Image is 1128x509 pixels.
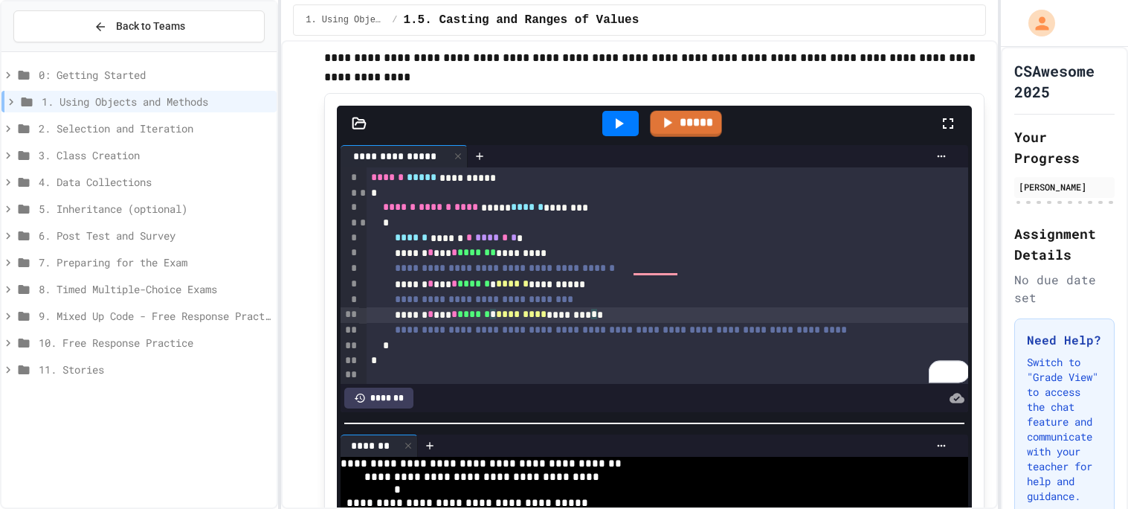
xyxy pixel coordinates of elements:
[1014,223,1115,265] h2: Assignment Details
[1014,271,1115,307] div: No due date set
[392,14,397,26] span: /
[1014,127,1115,168] h2: Your Progress
[42,94,271,109] span: 1. Using Objects and Methods
[367,167,970,385] div: To enrich screen reader interactions, please activate Accessibility in Grammarly extension settings
[1014,60,1115,102] h1: CSAwesome 2025
[39,67,271,83] span: 0: Getting Started
[1019,180,1110,193] div: [PERSON_NAME]
[39,174,271,190] span: 4. Data Collections
[39,281,271,297] span: 8. Timed Multiple-Choice Exams
[39,308,271,324] span: 9. Mixed Up Code - Free Response Practice
[39,362,271,377] span: 11. Stories
[39,335,271,350] span: 10. Free Response Practice
[39,228,271,243] span: 6. Post Test and Survey
[1027,355,1102,504] p: Switch to "Grade View" to access the chat feature and communicate with your teacher for help and ...
[39,147,271,163] span: 3. Class Creation
[39,121,271,136] span: 2. Selection and Iteration
[1013,6,1059,40] div: My Account
[13,10,265,42] button: Back to Teams
[39,254,271,270] span: 7. Preparing for the Exam
[116,19,185,34] span: Back to Teams
[1027,331,1102,349] h3: Need Help?
[39,201,271,217] span: 5. Inheritance (optional)
[306,14,386,26] span: 1. Using Objects and Methods
[403,11,639,29] span: 1.5. Casting and Ranges of Values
